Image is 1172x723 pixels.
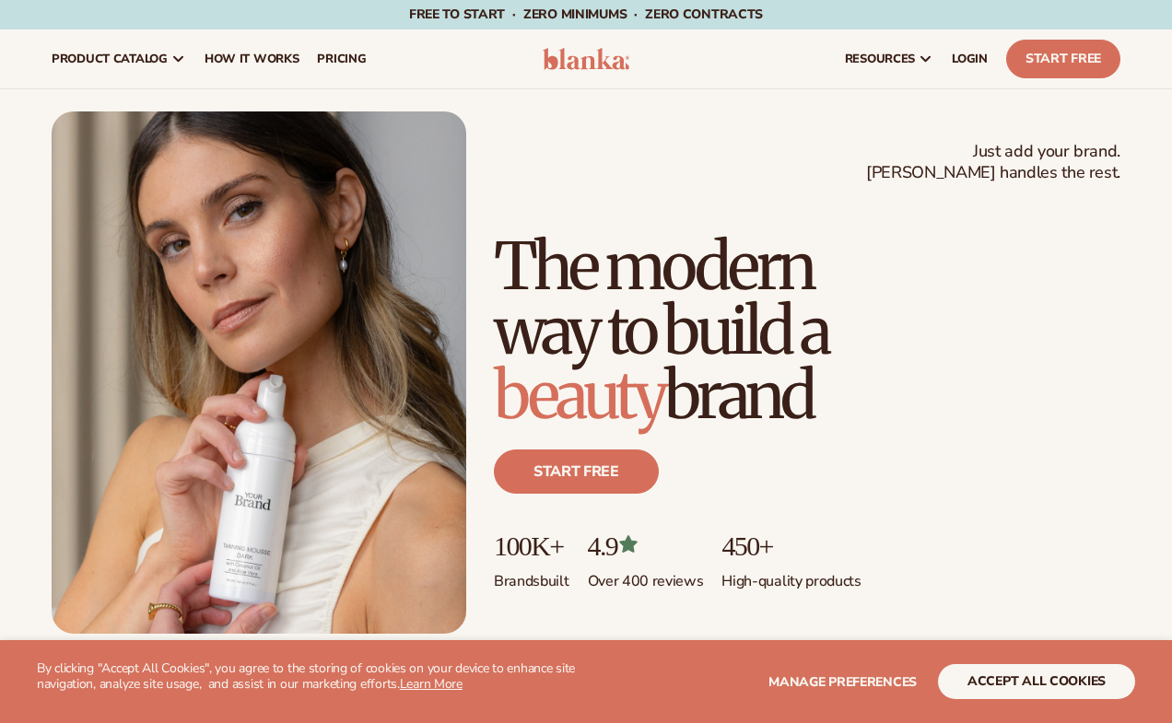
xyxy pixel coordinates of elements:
p: 450+ [721,531,861,561]
a: Learn More [400,675,463,693]
p: 4.9 [588,531,704,561]
p: High-quality products [721,561,861,591]
a: pricing [308,29,375,88]
a: How It Works [195,29,309,88]
a: Start free [494,449,659,494]
span: Free to start · ZERO minimums · ZERO contracts [409,6,763,23]
p: 100K+ [494,531,569,561]
a: resources [836,29,943,88]
a: LOGIN [943,29,997,88]
img: Female holding tanning mousse. [52,111,466,634]
span: product catalog [52,52,168,66]
p: Over 400 reviews [588,561,704,591]
span: resources [845,52,915,66]
a: Start Free [1006,40,1120,78]
h1: The modern way to build a brand [494,234,1120,427]
span: Manage preferences [768,673,917,691]
span: How It Works [205,52,299,66]
span: Just add your brand. [PERSON_NAME] handles the rest. [866,141,1120,184]
span: pricing [317,52,366,66]
p: Brands built [494,561,569,591]
button: accept all cookies [938,664,1135,699]
span: LOGIN [952,52,988,66]
p: By clicking "Accept All Cookies", you agree to the storing of cookies on your device to enhance s... [37,661,586,693]
span: beauty [494,355,664,436]
a: product catalog [42,29,195,88]
button: Manage preferences [768,664,917,699]
img: logo [543,48,629,70]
